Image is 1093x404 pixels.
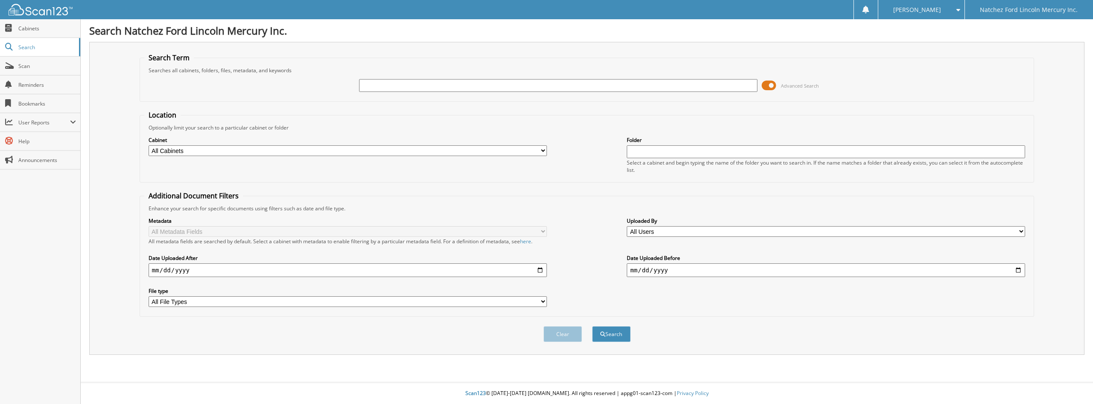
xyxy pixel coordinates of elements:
[18,156,76,164] span: Announcements
[144,191,243,201] legend: Additional Document Filters
[677,389,709,397] a: Privacy Policy
[18,100,76,107] span: Bookmarks
[18,81,76,88] span: Reminders
[544,326,582,342] button: Clear
[893,7,941,12] span: [PERSON_NAME]
[465,389,486,397] span: Scan123
[18,138,76,145] span: Help
[18,119,70,126] span: User Reports
[627,254,1025,262] label: Date Uploaded Before
[144,67,1030,74] div: Searches all cabinets, folders, files, metadata, and keywords
[18,62,76,70] span: Scan
[592,326,631,342] button: Search
[89,24,1084,38] h1: Search Natchez Ford Lincoln Mercury Inc.
[520,238,531,245] a: here
[781,83,819,89] span: Advanced Search
[627,263,1025,277] input: end
[149,254,547,262] label: Date Uploaded After
[627,159,1025,174] div: Select a cabinet and begin typing the name of the folder you want to search in. If the name match...
[18,44,75,51] span: Search
[144,53,194,62] legend: Search Term
[144,124,1030,131] div: Optionally limit your search to a particular cabinet or folder
[627,136,1025,144] label: Folder
[149,217,547,224] label: Metadata
[980,7,1078,12] span: Natchez Ford Lincoln Mercury Inc.
[144,205,1030,212] div: Enhance your search for specific documents using filters such as date and file type.
[18,25,76,32] span: Cabinets
[149,136,547,144] label: Cabinet
[144,110,181,120] legend: Location
[1050,363,1093,404] iframe: Chat Widget
[627,217,1025,224] label: Uploaded By
[149,238,547,245] div: All metadata fields are searched by default. Select a cabinet with metadata to enable filtering b...
[81,383,1093,404] div: © [DATE]-[DATE] [DOMAIN_NAME]. All rights reserved | appg01-scan123-com |
[9,4,73,15] img: scan123-logo-white.svg
[149,287,547,295] label: File type
[149,263,547,277] input: start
